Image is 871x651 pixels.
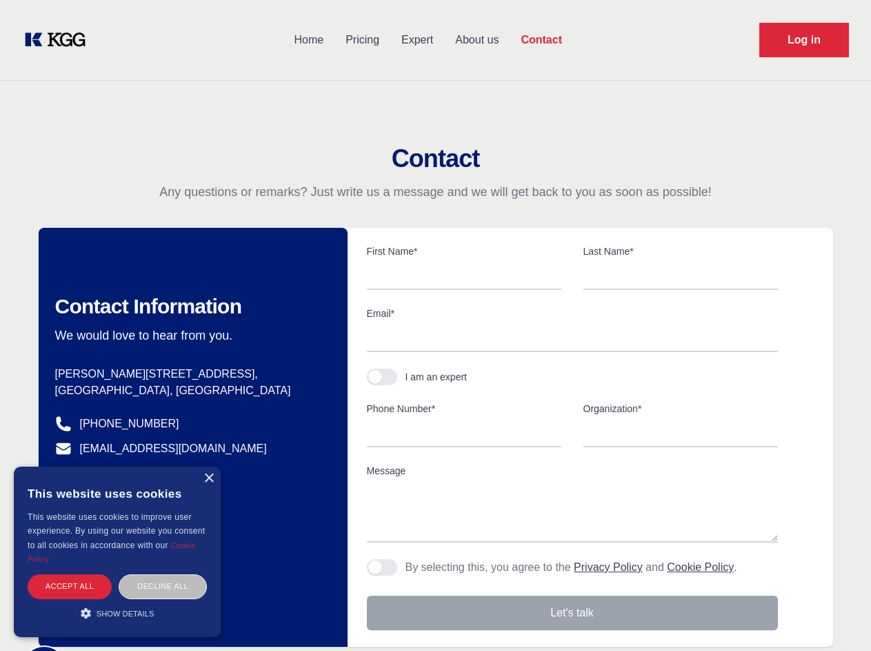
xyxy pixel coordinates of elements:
a: Cookie Policy [667,561,734,573]
span: Show details [97,610,154,618]
a: Home [283,22,334,58]
label: Organization* [583,402,778,416]
div: Close [203,474,214,484]
label: Phone Number* [367,402,561,416]
div: Show details [28,606,207,620]
p: [PERSON_NAME][STREET_ADDRESS], [55,366,326,382]
button: Let's talk [367,596,778,630]
a: @knowledgegategroup [55,465,192,482]
a: [PHONE_NUMBER] [80,416,179,432]
a: Expert [390,22,444,58]
iframe: Chat Widget [802,585,871,651]
a: Contact [510,22,573,58]
h2: Contact Information [55,294,326,319]
div: Decline all [119,574,207,599]
a: Cookie Policy [28,541,196,563]
p: Any questions or remarks? Just write us a message and we will get back to you as soon as possible! [17,184,854,200]
div: I am an expert [406,370,468,384]
div: This website uses cookies [28,477,207,510]
a: Privacy Policy [574,561,643,573]
p: We would love to hear from you. [55,327,326,344]
a: [EMAIL_ADDRESS][DOMAIN_NAME] [80,440,267,457]
div: Accept all [28,574,112,599]
a: Request Demo [759,23,849,57]
a: About us [444,22,510,58]
label: First Name* [367,244,561,258]
label: Message [367,464,778,478]
a: Pricing [334,22,390,58]
p: By selecting this, you agree to the and . [406,559,737,576]
label: Last Name* [583,244,778,258]
label: Email* [367,307,778,320]
p: [GEOGRAPHIC_DATA], [GEOGRAPHIC_DATA] [55,382,326,399]
span: This website uses cookies to improve user experience. By using our website you consent to all coo... [28,512,205,550]
h2: Contact [17,145,854,173]
a: KOL Knowledge Platform: Talk to Key External Experts (KEE) [22,29,97,51]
